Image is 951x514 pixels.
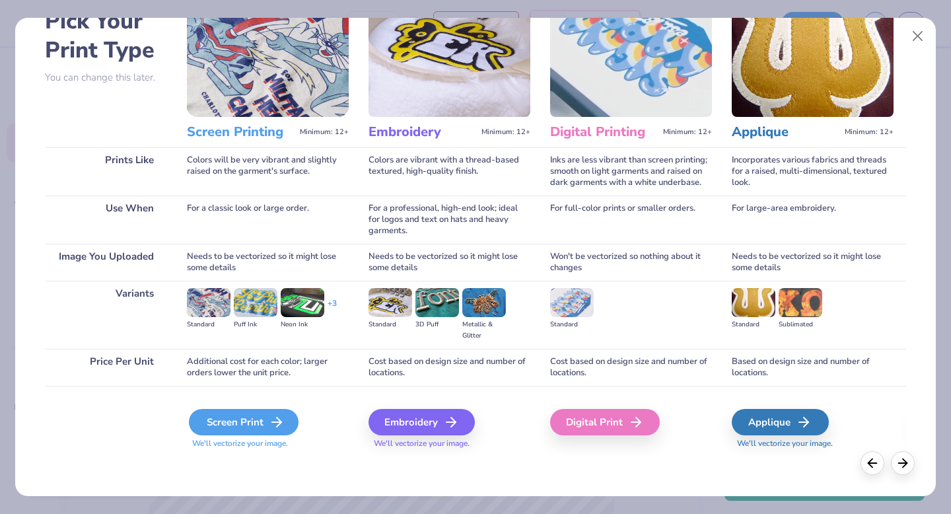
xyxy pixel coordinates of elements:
p: You can change this later. [45,72,167,83]
div: Embroidery [369,409,475,435]
div: Standard [550,319,594,330]
div: Needs to be vectorized so it might lose some details [732,244,894,281]
img: Standard [369,288,412,317]
div: Screen Print [189,409,299,435]
div: Sublimated [779,319,822,330]
div: Needs to be vectorized so it might lose some details [187,244,349,281]
div: For full-color prints or smaller orders. [550,196,712,244]
div: For a classic look or large order. [187,196,349,244]
div: Image You Uploaded [45,244,167,281]
h3: Digital Printing [550,124,658,141]
h3: Screen Printing [187,124,295,141]
div: Colors will be very vibrant and slightly raised on the garment's surface. [187,147,349,196]
div: Cost based on design size and number of locations. [369,349,530,386]
img: Neon Ink [281,288,324,317]
img: Sublimated [779,288,822,317]
div: Metallic & Glitter [462,319,506,342]
h3: Embroidery [369,124,476,141]
div: Inks are less vibrant than screen printing; smooth on light garments and raised on dark garments ... [550,147,712,196]
span: Minimum: 12+ [300,128,349,137]
span: We'll vectorize your image. [369,438,530,449]
div: Puff Ink [234,319,277,330]
div: Based on design size and number of locations. [732,349,894,386]
span: We'll vectorize your image. [187,438,349,449]
div: Prints Like [45,147,167,196]
div: + 3 [328,298,337,320]
div: Applique [732,409,829,435]
span: Minimum: 12+ [845,128,894,137]
button: Close [905,24,931,49]
h2: Pick Your Print Type [45,7,167,65]
img: Standard [550,288,594,317]
div: 3D Puff [415,319,459,330]
span: Minimum: 12+ [481,128,530,137]
img: Puff Ink [234,288,277,317]
div: Digital Print [550,409,660,435]
img: Standard [187,288,230,317]
div: Incorporates various fabrics and threads for a raised, multi-dimensional, textured look. [732,147,894,196]
div: Standard [187,319,230,330]
h3: Applique [732,124,839,141]
div: Price Per Unit [45,349,167,386]
img: Standard [732,288,775,317]
div: Variants [45,281,167,349]
img: 3D Puff [415,288,459,317]
div: Standard [732,319,775,330]
div: Neon Ink [281,319,324,330]
div: Standard [369,319,412,330]
span: Minimum: 12+ [663,128,712,137]
div: For large-area embroidery. [732,196,894,244]
img: Metallic & Glitter [462,288,506,317]
div: Cost based on design size and number of locations. [550,349,712,386]
div: Additional cost for each color; larger orders lower the unit price. [187,349,349,386]
div: For a professional, high-end look; ideal for logos and text on hats and heavy garments. [369,196,530,244]
div: Needs to be vectorized so it might lose some details [369,244,530,281]
div: Won't be vectorized so nothing about it changes [550,244,712,281]
div: Colors are vibrant with a thread-based textured, high-quality finish. [369,147,530,196]
span: We'll vectorize your image. [732,438,894,449]
div: Use When [45,196,167,244]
